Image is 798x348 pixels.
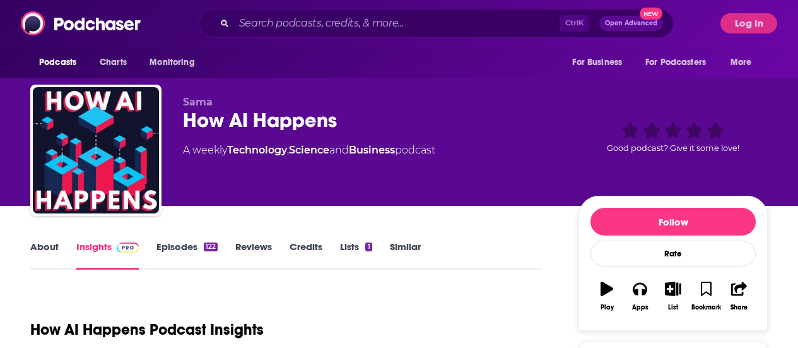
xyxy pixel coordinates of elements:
[605,20,657,27] span: Open Advanced
[689,273,722,319] button: Bookmark
[21,11,142,35] img: Podchaser - Follow, Share and Rate Podcasts
[691,304,721,311] div: Bookmark
[30,51,93,75] button: open menu
[117,243,139,253] img: Podchaser Pro
[668,304,678,311] div: List
[590,273,623,319] button: Play
[623,273,656,319] button: Apps
[349,144,395,156] a: Business
[390,241,421,270] a: Similar
[329,144,349,156] span: and
[731,304,748,311] div: Share
[720,13,777,33] button: Log In
[290,241,322,270] a: Credits
[657,273,689,319] button: List
[235,241,272,270] a: Reviews
[578,96,768,174] div: Good podcast? Give it some love!
[572,54,622,71] span: For Business
[30,320,264,339] h1: How AI Happens Podcast Insights
[76,241,139,270] a: InsightsPodchaser Pro
[287,144,289,156] span: ,
[607,143,739,153] span: Good podcast? Give it some love!
[204,243,218,251] div: 122
[563,51,638,75] button: open menu
[100,54,127,71] span: Charts
[150,54,194,71] span: Monitoring
[601,304,614,311] div: Play
[234,13,560,33] input: Search podcasts, credits, & more...
[637,51,724,75] button: open menu
[722,51,768,75] button: open menu
[91,51,134,75] a: Charts
[590,241,756,267] div: Rate
[340,241,372,270] a: Lists1
[183,143,435,158] div: A weekly podcast
[723,273,756,319] button: Share
[39,54,76,71] span: Podcasts
[30,241,59,270] a: About
[731,54,752,71] span: More
[156,241,218,270] a: Episodes122
[632,304,648,311] div: Apps
[645,54,706,71] span: For Podcasters
[199,9,674,38] div: Search podcasts, credits, & more...
[640,8,662,20] span: New
[599,16,663,31] button: Open AdvancedNew
[227,144,287,156] a: Technology
[183,96,213,108] span: Sama
[141,51,211,75] button: open menu
[590,208,756,236] button: Follow
[365,243,372,251] div: 1
[560,15,589,32] span: Ctrl K
[33,87,159,213] img: How AI Happens
[289,144,329,156] a: Science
